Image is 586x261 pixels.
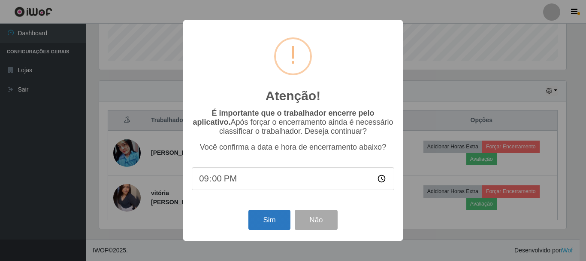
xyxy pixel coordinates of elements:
[248,210,290,230] button: Sim
[266,88,320,104] h2: Atenção!
[192,143,394,152] p: Você confirma a data e hora de encerramento abaixo?
[193,109,374,126] b: É importante que o trabalhador encerre pelo aplicativo.
[192,109,394,136] p: Após forçar o encerramento ainda é necessário classificar o trabalhador. Deseja continuar?
[295,210,337,230] button: Não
